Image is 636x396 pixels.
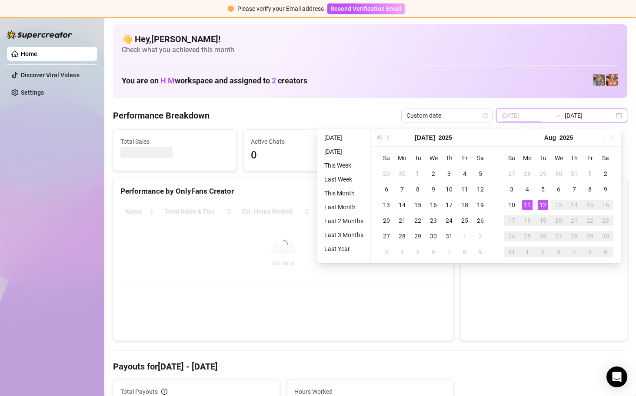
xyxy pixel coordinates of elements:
[506,215,517,226] div: 17
[444,184,454,195] div: 10
[538,184,548,195] div: 5
[321,244,367,254] li: Last Year
[475,184,486,195] div: 12
[522,168,533,179] div: 28
[415,129,435,146] button: Choose a month
[606,366,627,387] div: Open Intercom Messenger
[553,200,564,210] div: 13
[278,239,289,250] span: loading
[410,166,426,181] td: 2025-07-01
[522,200,533,210] div: 11
[457,181,473,197] td: 2025-07-11
[321,174,367,185] li: Last Week
[428,231,439,241] div: 30
[582,166,598,181] td: 2025-08-01
[551,150,566,166] th: We
[538,168,548,179] div: 29
[410,181,426,197] td: 2025-07-08
[535,228,551,244] td: 2025-08-26
[501,111,551,120] input: Start date
[483,113,488,118] span: calendar
[585,231,595,241] div: 29
[394,213,410,228] td: 2025-07-21
[553,184,564,195] div: 6
[444,215,454,226] div: 24
[519,150,535,166] th: Mo
[522,247,533,257] div: 1
[475,215,486,226] div: 26
[394,166,410,181] td: 2025-06-30
[535,197,551,213] td: 2025-08-12
[460,200,470,210] div: 18
[582,181,598,197] td: 2025-08-08
[585,215,595,226] div: 22
[21,72,80,79] a: Discover Viral Videos
[428,215,439,226] div: 23
[475,247,486,257] div: 9
[569,215,579,226] div: 21
[506,168,517,179] div: 27
[569,184,579,195] div: 7
[381,215,392,226] div: 20
[439,129,452,146] button: Choose a year
[379,181,394,197] td: 2025-07-06
[585,168,595,179] div: 1
[538,247,548,257] div: 2
[551,181,566,197] td: 2025-08-06
[553,247,564,257] div: 3
[397,247,407,257] div: 4
[460,247,470,257] div: 8
[473,150,488,166] th: Sa
[504,244,519,260] td: 2025-08-31
[327,3,405,14] button: Resend Verification Email
[120,185,446,197] div: Performance by OnlyFans Creator
[569,168,579,179] div: 31
[598,166,613,181] td: 2025-08-02
[544,129,556,146] button: Choose a month
[381,231,392,241] div: 27
[582,244,598,260] td: 2025-09-05
[394,197,410,213] td: 2025-07-14
[413,168,423,179] div: 1
[598,181,613,197] td: 2025-08-09
[394,244,410,260] td: 2025-08-04
[506,247,517,257] div: 31
[519,197,535,213] td: 2025-08-11
[410,213,426,228] td: 2025-07-22
[272,76,276,85] span: 2
[428,184,439,195] div: 9
[321,160,367,171] li: This Week
[122,76,307,86] h1: You are on workspace and assigned to creators
[554,112,561,119] span: to
[519,181,535,197] td: 2025-08-04
[535,213,551,228] td: 2025-08-19
[237,4,324,13] div: Please verify your Email address
[582,228,598,244] td: 2025-08-29
[566,181,582,197] td: 2025-08-07
[475,231,486,241] div: 2
[460,231,470,241] div: 1
[553,231,564,241] div: 27
[457,213,473,228] td: 2025-07-25
[504,150,519,166] th: Su
[113,360,627,373] h4: Payouts for [DATE] - [DATE]
[426,228,441,244] td: 2025-07-30
[379,150,394,166] th: Su
[397,184,407,195] div: 7
[553,168,564,179] div: 30
[122,45,619,55] span: Check what you achieved this month
[251,147,360,164] span: 0
[473,197,488,213] td: 2025-07-19
[397,231,407,241] div: 28
[397,215,407,226] div: 21
[444,200,454,210] div: 17
[457,244,473,260] td: 2025-08-08
[441,181,457,197] td: 2025-07-10
[535,244,551,260] td: 2025-09-02
[504,228,519,244] td: 2025-08-24
[598,213,613,228] td: 2025-08-23
[428,168,439,179] div: 2
[535,150,551,166] th: Tu
[593,74,605,86] img: pennylondonvip
[566,150,582,166] th: Th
